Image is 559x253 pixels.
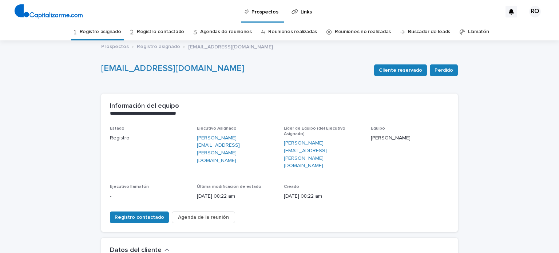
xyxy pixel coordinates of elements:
[335,29,391,34] font: Reuniones no realizadas
[284,139,362,170] a: [PERSON_NAME][EMAIL_ADDRESS][PERSON_NAME][DOMAIN_NAME]
[200,23,252,40] a: Agendas de reuniones
[284,194,322,199] font: [DATE] 08:22 am
[335,23,391,40] a: Reuniones no realizadas
[172,212,235,223] button: Agenda de la reunión
[137,44,180,49] font: Registro asignado
[197,185,261,189] font: Última modificación de estado
[284,185,299,189] font: Creado
[435,68,453,73] font: Perdido
[284,141,327,168] font: [PERSON_NAME][EMAIL_ADDRESS][PERSON_NAME][DOMAIN_NAME]
[110,194,111,199] font: -
[110,135,130,141] font: Registro
[137,29,184,34] font: Registro contactado
[197,134,275,165] a: [PERSON_NAME][EMAIL_ADDRESS][PERSON_NAME][DOMAIN_NAME]
[408,23,450,40] a: Buscador de leads
[200,29,252,34] font: Agendas de reuniones
[110,212,169,223] button: Registro contactado
[468,29,489,34] font: Llamatón
[101,44,129,49] font: Prospectos
[115,215,164,220] font: Registro contactado
[101,42,129,50] a: Prospectos
[371,126,385,131] font: Equipo
[197,135,240,163] font: [PERSON_NAME][EMAIL_ADDRESS][PERSON_NAME][DOMAIN_NAME]
[197,126,237,131] font: Ejecutivo Asignado
[110,103,179,109] font: Información del equipo
[531,8,539,15] font: RO
[268,29,317,34] font: Reuniones realizadas
[137,23,184,40] a: Registro contactado
[178,215,229,220] font: Agenda de la reunión
[374,64,427,76] button: Cliente reservado
[110,126,124,131] font: Estado
[137,42,180,50] a: Registro asignado
[284,126,345,136] font: Líder de Equipo (del Ejecutivo Asignado)
[268,23,317,40] a: Reuniones realizadas
[408,29,450,34] font: Buscador de leads
[80,23,121,40] a: Registro asignado
[110,185,149,189] font: Ejecutivo llamatón
[80,29,121,34] font: Registro asignado
[101,64,244,73] a: [EMAIL_ADDRESS][DOMAIN_NAME]
[197,194,235,199] font: [DATE] 08:22 am
[468,23,489,40] a: Llamatón
[379,68,422,73] font: Cliente reservado
[188,44,273,50] font: [EMAIL_ADDRESS][DOMAIN_NAME]
[371,135,411,141] font: [PERSON_NAME]
[15,4,83,19] img: 4arMvv9wSvmHTHbXwTim
[430,64,458,76] button: Perdido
